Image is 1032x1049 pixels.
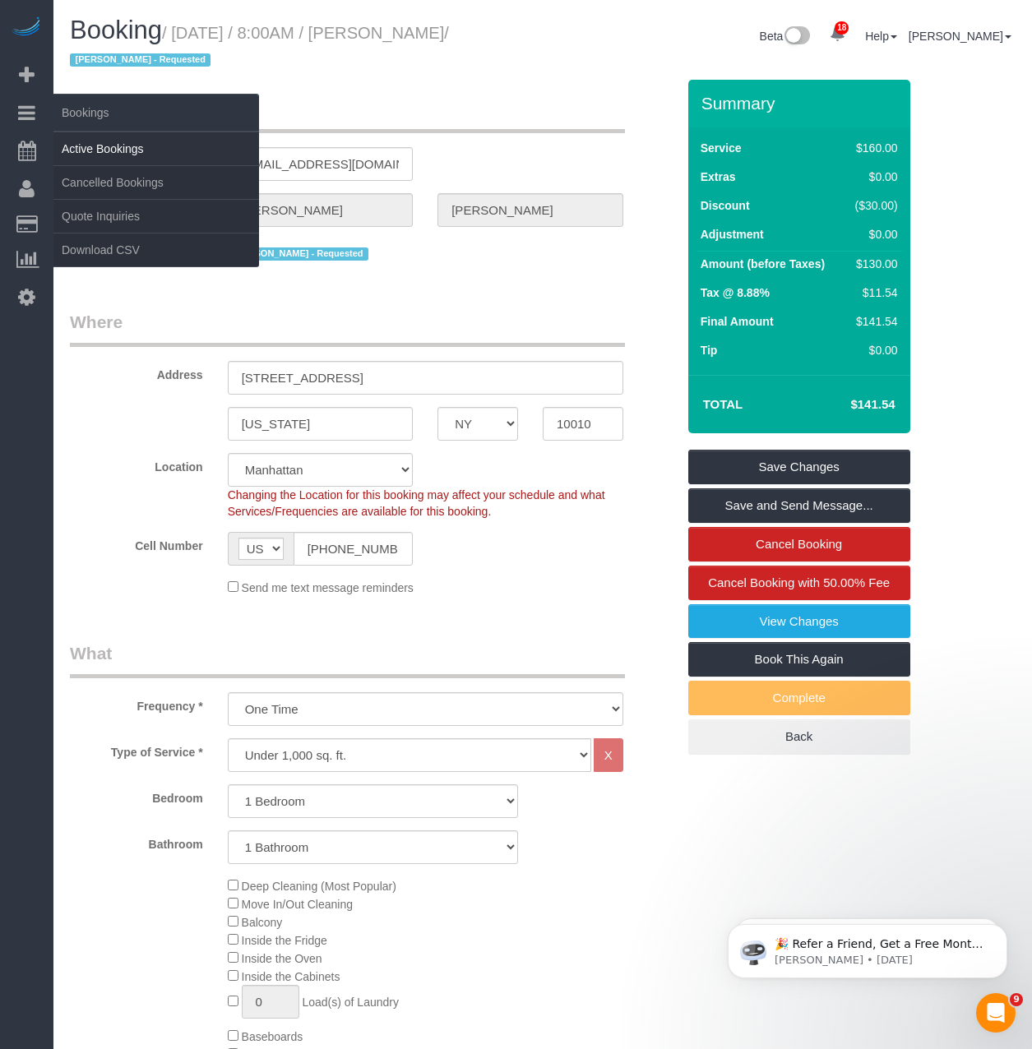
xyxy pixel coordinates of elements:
[543,407,623,441] input: Zip Code
[70,310,625,347] legend: Where
[53,132,259,267] ul: Bookings
[701,94,902,113] h3: Summary
[53,233,259,266] a: Download CSV
[228,193,414,227] input: First Name
[701,284,770,301] label: Tax @ 8.88%
[976,993,1016,1033] iframe: Intercom live chat
[70,16,162,44] span: Booking
[228,407,414,441] input: City
[53,200,259,233] a: Quote Inquiries
[835,21,849,35] span: 18
[228,147,414,181] input: Email
[294,532,414,566] input: Cell Number
[58,738,215,760] label: Type of Service *
[849,342,898,358] div: $0.00
[865,30,897,43] a: Help
[10,16,43,39] img: Automaid Logo
[688,642,910,677] a: Book This Again
[242,898,353,911] span: Move In/Out Cleaning
[688,604,910,639] a: View Changes
[58,692,215,714] label: Frequency *
[58,830,215,853] label: Bathroom
[53,94,259,132] span: Bookings
[909,30,1011,43] a: [PERSON_NAME]
[701,313,774,330] label: Final Amount
[701,169,736,185] label: Extras
[70,24,449,70] small: / [DATE] / 8:00AM / [PERSON_NAME]
[708,575,890,589] span: Cancel Booking with 50.00% Fee
[688,527,910,561] a: Cancel Booking
[242,952,322,965] span: Inside the Oven
[70,53,211,67] span: [PERSON_NAME] - Requested
[849,140,898,156] div: $160.00
[701,226,764,243] label: Adjustment
[701,342,718,358] label: Tip
[53,166,259,199] a: Cancelled Bookings
[58,784,215,806] label: Bedroom
[242,581,414,594] span: Send me text message reminders
[242,1030,303,1043] span: Baseboards
[688,488,910,523] a: Save and Send Message...
[849,226,898,243] div: $0.00
[703,890,1032,1005] iframe: Intercom notifications message
[242,934,327,947] span: Inside the Fridge
[821,16,854,53] a: 18
[701,256,825,272] label: Amount (before Taxes)
[849,284,898,301] div: $11.54
[302,996,399,1009] span: Load(s) of Laundry
[801,398,895,412] h4: $141.54
[688,719,910,754] a: Back
[228,488,605,518] span: Changing the Location for this booking may affect your schedule and what Services/Frequencies are...
[783,26,810,48] img: New interface
[437,193,623,227] input: Last Name
[242,970,340,983] span: Inside the Cabinets
[58,532,215,554] label: Cell Number
[58,361,215,383] label: Address
[760,30,811,43] a: Beta
[228,247,368,261] span: [PERSON_NAME] - Requested
[53,132,259,165] a: Active Bookings
[688,566,910,600] a: Cancel Booking with 50.00% Fee
[849,313,898,330] div: $141.54
[849,256,898,272] div: $130.00
[70,24,449,70] span: /
[242,880,396,893] span: Deep Cleaning (Most Popular)
[701,197,750,214] label: Discount
[688,450,910,484] a: Save Changes
[70,641,625,678] legend: What
[242,916,283,929] span: Balcony
[58,453,215,475] label: Location
[701,140,742,156] label: Service
[70,96,625,133] legend: Who
[849,169,898,185] div: $0.00
[1010,993,1023,1006] span: 9
[703,397,743,411] strong: Total
[849,197,898,214] div: ($30.00)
